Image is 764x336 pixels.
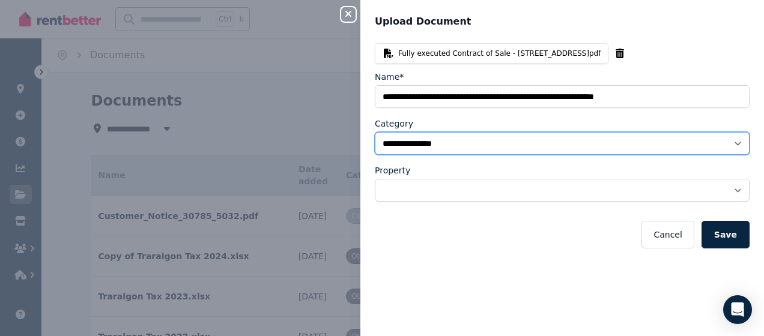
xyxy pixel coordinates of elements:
span: Fully executed Contract of Sale - [STREET_ADDRESS]pdf [398,49,601,58]
div: Open Intercom Messenger [723,295,752,324]
label: Category [375,118,413,130]
span: Upload Document [375,14,471,29]
label: Property [375,164,410,176]
button: Save [702,221,750,248]
button: Cancel [641,221,694,248]
label: Name* [375,71,404,83]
